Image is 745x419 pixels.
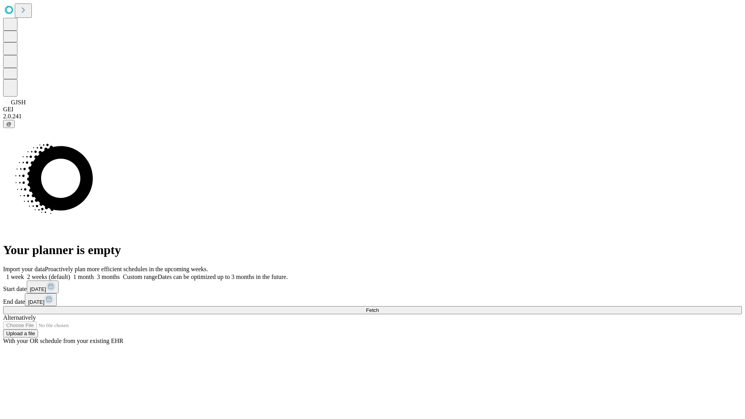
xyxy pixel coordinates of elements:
div: GEI [3,106,742,113]
span: Custom range [123,274,158,280]
span: 2 weeks (default) [27,274,70,280]
button: Upload a file [3,329,38,338]
div: Start date [3,280,742,293]
span: @ [6,121,12,127]
span: Alternatively [3,314,36,321]
span: Import your data [3,266,45,272]
span: Fetch [366,307,379,313]
button: @ [3,120,15,128]
span: GJSH [11,99,26,106]
button: Fetch [3,306,742,314]
span: Dates can be optimized up to 3 months in the future. [158,274,288,280]
span: 1 month [73,274,94,280]
h1: Your planner is empty [3,243,742,257]
button: [DATE] [27,280,59,293]
div: 2.0.241 [3,113,742,120]
span: Proactively plan more efficient schedules in the upcoming weeks. [45,266,208,272]
span: [DATE] [30,286,46,292]
span: [DATE] [28,299,44,305]
span: With your OR schedule from your existing EHR [3,338,123,344]
span: 3 months [97,274,120,280]
button: [DATE] [25,293,57,306]
div: End date [3,293,742,306]
span: 1 week [6,274,24,280]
